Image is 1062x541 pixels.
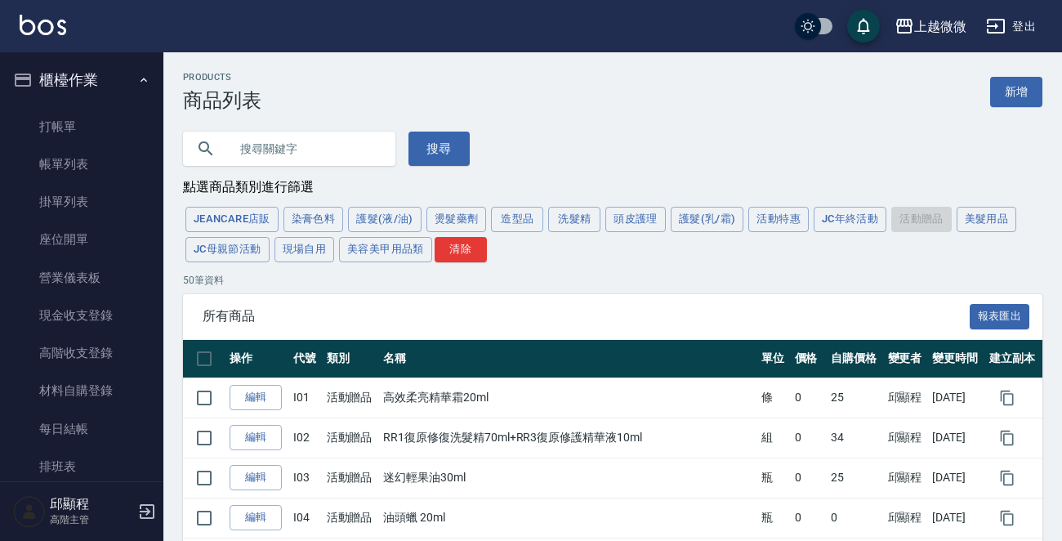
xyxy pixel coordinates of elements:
[791,498,827,538] td: 0
[7,221,157,258] a: 座位開單
[884,418,929,458] td: 邱顯程
[884,458,929,498] td: 邱顯程
[957,207,1017,232] button: 美髮用品
[928,340,985,378] th: 變更時間
[185,207,279,232] button: JeanCare店販
[748,207,809,232] button: 活動特惠
[928,378,985,418] td: [DATE]
[970,304,1030,329] button: 報表匯出
[827,458,884,498] td: 25
[379,340,757,378] th: 名稱
[13,495,46,528] img: Person
[230,465,282,490] a: 編輯
[283,207,344,232] button: 染膏色料
[7,183,157,221] a: 掛單列表
[605,207,666,232] button: 頭皮護理
[7,448,157,485] a: 排班表
[408,132,470,166] button: 搜尋
[183,72,261,83] h2: Products
[757,378,790,418] td: 條
[230,385,282,410] a: 編輯
[827,378,884,418] td: 25
[289,378,322,418] td: I01
[323,498,380,538] td: 活動贈品
[379,418,757,458] td: RR1復原修復洗髮精70ml+RR3復原修護精華液10ml
[970,307,1030,323] a: 報表匯出
[884,340,929,378] th: 變更者
[183,179,1042,196] div: 點選商品類別進行篩選
[339,237,432,262] button: 美容美甲用品類
[230,505,282,530] a: 編輯
[7,334,157,372] a: 高階收支登錄
[884,498,929,538] td: 邱顯程
[847,10,880,42] button: save
[230,425,282,450] a: 編輯
[183,89,261,112] h3: 商品列表
[990,77,1042,107] a: 新增
[548,207,600,232] button: 洗髮精
[183,273,1042,288] p: 50 筆資料
[323,458,380,498] td: 活動贈品
[7,59,157,101] button: 櫃檯作業
[827,498,884,538] td: 0
[928,458,985,498] td: [DATE]
[435,237,487,262] button: 清除
[827,418,884,458] td: 34
[185,237,270,262] button: JC母親節活動
[426,207,487,232] button: 燙髮藥劑
[289,458,322,498] td: I03
[884,378,929,418] td: 邱顯程
[225,340,289,378] th: 操作
[791,458,827,498] td: 0
[379,498,757,538] td: 油頭蠟 20ml
[7,259,157,297] a: 營業儀表板
[757,340,790,378] th: 單位
[323,378,380,418] td: 活動贈品
[791,378,827,418] td: 0
[985,340,1042,378] th: 建立副本
[7,372,157,409] a: 材料自購登錄
[757,498,790,538] td: 瓶
[979,11,1042,42] button: 登出
[379,458,757,498] td: 迷幻輕果油30ml
[323,340,380,378] th: 類別
[7,410,157,448] a: 每日結帳
[274,237,335,262] button: 現場自用
[289,340,322,378] th: 代號
[671,207,744,232] button: 護髮(乳/霜)
[928,498,985,538] td: [DATE]
[914,16,966,37] div: 上越微微
[814,207,886,232] button: JC年終活動
[827,340,884,378] th: 自購價格
[229,127,382,171] input: 搜尋關鍵字
[323,418,380,458] td: 活動贈品
[379,378,757,418] td: 高效柔亮精華霜20ml
[289,498,322,538] td: I04
[348,207,422,232] button: 護髮(液/油)
[7,108,157,145] a: 打帳單
[7,297,157,334] a: 現金收支登錄
[791,418,827,458] td: 0
[757,458,790,498] td: 瓶
[757,418,790,458] td: 組
[50,512,133,527] p: 高階主管
[928,418,985,458] td: [DATE]
[791,340,827,378] th: 價格
[491,207,543,232] button: 造型品
[50,496,133,512] h5: 邱顯程
[20,15,66,35] img: Logo
[7,145,157,183] a: 帳單列表
[888,10,973,43] button: 上越微微
[203,308,970,324] span: 所有商品
[289,418,322,458] td: I02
